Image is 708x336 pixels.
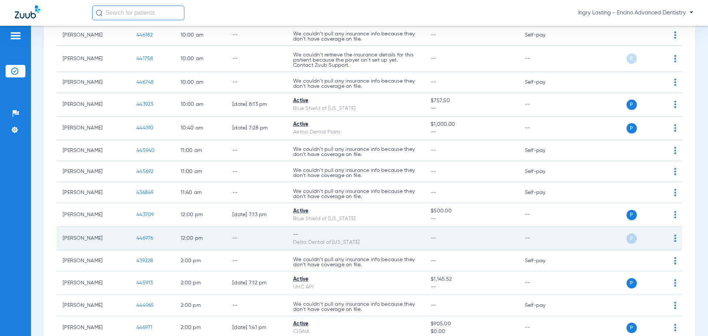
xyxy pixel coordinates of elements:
td: [PERSON_NAME] [57,182,131,203]
td: [DATE] 7:13 PM [226,203,287,227]
td: [PERSON_NAME] [57,46,131,72]
span: 443923 [136,102,153,107]
span: -- [431,283,513,291]
td: Self-pay [519,250,569,271]
td: [PERSON_NAME] [57,203,131,227]
span: P [627,53,637,64]
td: 10:00 AM [175,46,226,72]
td: -- [226,25,287,46]
p: We couldn’t pull any insurance info because they don’t have coverage on file. [293,79,419,89]
img: group-dot-blue.svg [674,31,676,39]
td: [DATE] 7:12 PM [226,271,287,295]
td: [PERSON_NAME] [57,72,131,93]
div: UHC API [293,283,419,291]
img: group-dot-blue.svg [674,147,676,154]
span: -- [431,105,513,112]
span: 436849 [136,190,154,195]
div: Active [293,97,419,105]
td: Self-pay [519,140,569,161]
td: -- [226,140,287,161]
div: Active [293,121,419,128]
td: -- [519,93,569,117]
span: $500.00 [431,207,513,215]
img: group-dot-blue.svg [674,279,676,287]
td: -- [519,203,569,227]
span: 445913 [136,280,153,285]
span: P [627,123,637,134]
td: [PERSON_NAME] [57,250,131,271]
td: 12:00 PM [175,227,226,250]
span: $1,000.00 [431,121,513,128]
span: -- [431,80,436,85]
span: -- [431,236,436,241]
td: 11:40 AM [175,182,226,203]
div: CIGNA [293,328,419,336]
img: group-dot-blue.svg [674,55,676,62]
span: -- [431,128,513,136]
p: We couldn’t retrieve the insurance details for this patient because the payer isn’t set up yet. C... [293,52,419,68]
span: -- [431,148,436,153]
span: -- [431,215,513,223]
span: P [627,323,637,333]
div: Aetna Dental Plans [293,128,419,136]
td: 2:00 PM [175,250,226,271]
img: Search Icon [96,10,103,16]
td: [PERSON_NAME] [57,161,131,182]
td: Self-pay [519,161,569,182]
span: 446976 [136,236,153,241]
td: Self-pay [519,72,569,93]
span: 445940 [136,148,155,153]
span: P [627,210,637,220]
td: 10:00 AM [175,93,226,117]
td: [PERSON_NAME] [57,295,131,316]
span: Ingry Lasting - Encino Advanced Dentistry [578,9,693,17]
div: Blue Shield of [US_STATE] [293,105,419,112]
td: Self-pay [519,295,569,316]
td: -- [226,182,287,203]
span: P [627,278,637,288]
td: [DATE] 7:28 PM [226,117,287,140]
span: -- [431,32,436,38]
td: -- [226,227,287,250]
td: -- [519,227,569,250]
img: group-dot-blue.svg [674,211,676,218]
td: 10:00 AM [175,72,226,93]
span: 445692 [136,169,154,174]
span: 439228 [136,258,153,263]
img: group-dot-blue.svg [674,101,676,108]
td: Self-pay [519,182,569,203]
td: [PERSON_NAME] [57,227,131,250]
p: We couldn’t pull any insurance info because they don’t have coverage on file. [293,257,419,267]
p: We couldn’t pull any insurance info because they don’t have coverage on file. [293,31,419,42]
span: 446971 [136,325,153,330]
td: [PERSON_NAME] [57,25,131,46]
span: P [627,233,637,244]
img: group-dot-blue.svg [674,189,676,196]
td: 10:40 AM [175,117,226,140]
img: group-dot-blue.svg [674,168,676,175]
span: 446182 [136,32,153,38]
img: group-dot-blue.svg [674,257,676,264]
div: -- [293,231,419,239]
td: 11:00 AM [175,161,226,182]
td: -- [226,250,287,271]
p: We couldn’t pull any insurance info because they don’t have coverage on file. [293,147,419,157]
td: -- [519,117,569,140]
td: -- [226,72,287,93]
iframe: Chat Widget [671,301,708,336]
td: 11:00 AM [175,140,226,161]
span: -- [431,303,436,308]
td: 10:00 AM [175,25,226,46]
td: -- [226,46,287,72]
img: hamburger-icon [10,31,21,40]
p: We couldn’t pull any insurance info because they don’t have coverage on file. [293,302,419,312]
td: 12:00 PM [175,203,226,227]
span: -- [431,169,436,174]
input: Search for patients [92,6,184,20]
span: $1,145.52 [431,276,513,283]
div: Active [293,276,419,283]
td: [PERSON_NAME] [57,271,131,295]
div: Active [293,207,419,215]
span: 444190 [136,125,154,131]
